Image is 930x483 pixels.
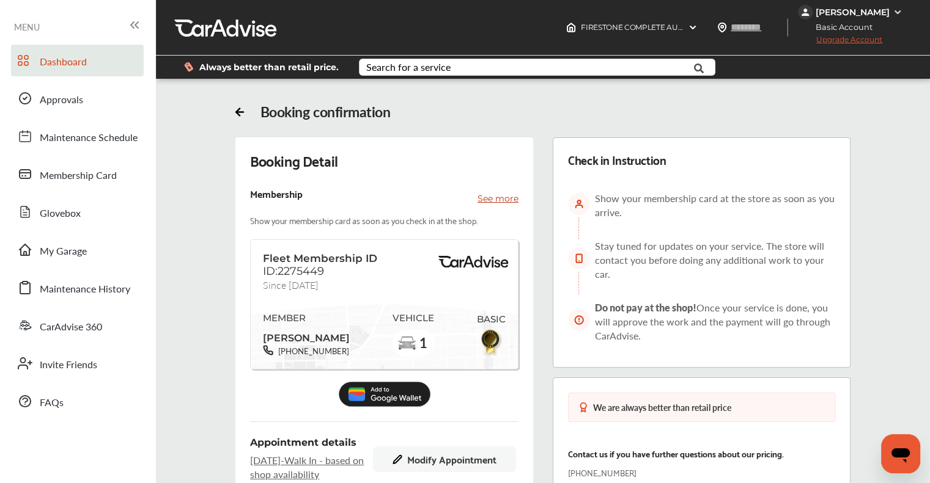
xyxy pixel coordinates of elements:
img: header-home-logo.8d720a4f.svg [566,23,576,32]
span: Membership Card [40,168,117,184]
span: Approvals [40,92,83,108]
span: Glovebox [40,206,81,222]
a: Maintenance History [11,272,144,303]
div: We are always better than retail price [593,403,731,412]
img: WGsFRI8htEPBVLJbROoPRyZpYNWhNONpIPPETTm6eUC0GeLEiAAAAAElFTkSuQmCC [893,7,902,17]
span: FIRESTONE COMPLETE AUTO CARE 345508 , [STREET_ADDRESS] Shorewood , IL 60404 [581,23,886,32]
a: Glovebox [11,196,144,228]
span: Maintenance History [40,281,130,297]
span: Stay tuned for updates on your service. The store will contact you before doing any additional wo... [595,239,824,281]
a: Membership Card [11,158,144,190]
span: [PHONE_NUMBER] [273,345,349,357]
span: [PERSON_NAME] [263,328,350,345]
div: Booking Detail [250,152,338,169]
p: Show your membership card as soon as you check in at the shop. [250,213,478,227]
span: Modify Appointment [407,454,496,465]
span: [DATE] [250,453,281,467]
a: Invite Friends [11,347,144,379]
a: Maintenance Schedule [11,120,144,152]
span: - [281,453,284,467]
span: Walk In - based on shop availability [250,453,373,481]
img: medal-badge-icon.048288b6.svg [578,402,588,412]
span: VEHICLE [393,313,434,324]
img: dollor_label_vector.a70140d1.svg [184,62,193,72]
img: BasicBadge.31956f0b.svg [478,327,505,356]
p: Contact us if you have further questions about our pricing. [568,446,784,460]
span: My Garage [40,244,87,260]
span: Do not pay at the shop! [595,302,696,313]
span: Dashboard [40,54,87,70]
a: My Garage [11,234,144,266]
div: Check in Instruction [568,153,666,167]
img: phone-black.37208b07.svg [263,345,273,355]
span: BASIC [477,314,506,325]
div: [PERSON_NAME] [816,7,890,18]
img: Add_to_Google_Wallet.5c177d4c.svg [339,382,430,407]
img: jVpblrzwTbfkPYzPPzSLxeg0AAAAASUVORK5CYII= [798,5,813,20]
span: Basic Account [799,21,882,34]
div: Booking confirmation [260,103,391,120]
span: MENU [14,22,40,32]
span: Since [DATE] [263,278,319,288]
iframe: Button to launch messaging window [881,434,920,473]
div: Search for a service [366,62,451,72]
span: Once your service is done, you will approve the work and the payment will go through CarAdvise. [595,300,830,343]
p: [PHONE_NUMBER] [568,465,637,479]
span: Appointment details [250,437,356,448]
img: car-basic.192fe7b4.svg [397,334,417,354]
span: MEMBER [263,313,350,324]
span: CarAdvise 360 [40,319,102,335]
span: Always better than retail price. [199,63,339,71]
img: header-divider.bc55588e.svg [787,18,788,37]
p: See more [478,192,519,205]
img: BasicPremiumLogo.8d547ee0.svg [437,256,510,268]
span: Show your membership card at the store as soon as you arrive. [595,191,835,219]
a: CarAdvise 360 [11,310,144,341]
a: Dashboard [11,45,144,76]
button: Modify Appointment [373,446,516,472]
span: FAQs [40,395,64,411]
a: FAQs [11,385,144,417]
span: Maintenance Schedule [40,130,138,146]
span: Upgrade Account [798,35,882,50]
img: header-down-arrow.9dd2ce7d.svg [688,23,698,32]
img: location_vector.a44bc228.svg [717,23,727,32]
a: Approvals [11,82,144,114]
span: ID:2275449 [263,264,324,278]
span: Invite Friends [40,357,97,373]
span: 1 [419,335,427,350]
span: Fleet Membership ID [263,252,377,264]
